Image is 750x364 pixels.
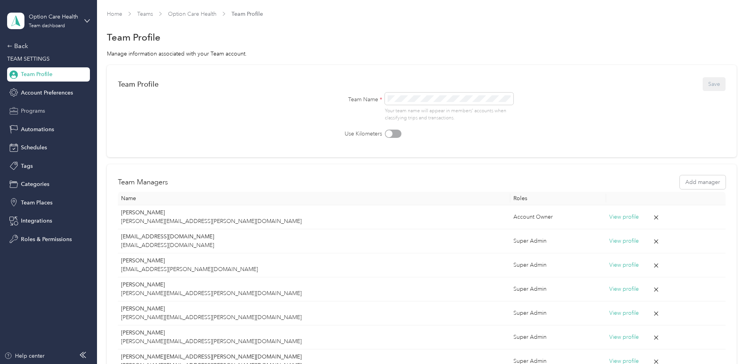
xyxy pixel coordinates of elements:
span: Roles & Permissions [21,235,72,243]
p: [PERSON_NAME] [121,256,507,265]
h2: Team Managers [118,177,168,188]
button: Add manager [680,175,726,189]
div: Back [7,41,86,51]
p: [PERSON_NAME][EMAIL_ADDRESS][PERSON_NAME][DOMAIN_NAME] [121,353,507,361]
div: Super Admin [513,261,603,269]
span: Account Preferences [21,89,73,97]
p: Your team name will appear in members’ accounts when classifying trips and transactions. [385,108,514,121]
span: Integrations [21,217,52,225]
span: Categories [21,180,49,188]
p: [PERSON_NAME][EMAIL_ADDRESS][PERSON_NAME][DOMAIN_NAME] [121,337,507,346]
p: [PERSON_NAME][EMAIL_ADDRESS][PERSON_NAME][DOMAIN_NAME] [121,217,507,226]
th: Roles [510,192,606,205]
p: [EMAIL_ADDRESS][DOMAIN_NAME] [121,232,507,241]
button: View profile [609,261,639,269]
div: Option Care Health [29,13,78,21]
p: [PERSON_NAME] [121,280,507,289]
p: [PERSON_NAME] [121,329,507,337]
iframe: Everlance-gr Chat Button Frame [706,320,750,364]
p: [PERSON_NAME][EMAIL_ADDRESS][PERSON_NAME][DOMAIN_NAME] [121,289,507,298]
span: Team Places [21,199,52,207]
p: [EMAIL_ADDRESS][PERSON_NAME][DOMAIN_NAME] [121,265,507,274]
div: Super Admin [513,237,603,245]
th: Name [118,192,510,205]
label: Team Name [311,95,382,104]
span: Automations [21,125,54,134]
div: Manage information associated with your Team account. [107,50,737,58]
button: View profile [609,309,639,318]
button: View profile [609,285,639,293]
a: Teams [137,11,153,17]
button: View profile [609,213,639,221]
div: Super Admin [513,285,603,293]
span: Tags [21,162,33,170]
div: Team Profile [118,80,159,88]
button: View profile [609,333,639,342]
label: Use Kilometers [311,130,382,138]
h1: Team Profile [107,33,160,41]
p: [EMAIL_ADDRESS][DOMAIN_NAME] [121,241,507,250]
button: Help center [4,352,45,360]
span: Programs [21,107,45,115]
span: TEAM SETTINGS [7,56,50,62]
a: Option Care Health [168,11,216,17]
div: Account Owner [513,213,603,221]
p: [PERSON_NAME][EMAIL_ADDRESS][PERSON_NAME][DOMAIN_NAME] [121,313,507,322]
p: [PERSON_NAME] [121,208,507,217]
a: Home [107,11,122,17]
span: Team Profile [21,70,52,78]
p: [PERSON_NAME] [121,305,507,313]
span: Schedules [21,143,47,152]
span: Team Profile [231,10,263,18]
button: View profile [609,237,639,245]
div: Super Admin [513,309,603,318]
div: Super Admin [513,333,603,342]
div: Team dashboard [29,24,65,28]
